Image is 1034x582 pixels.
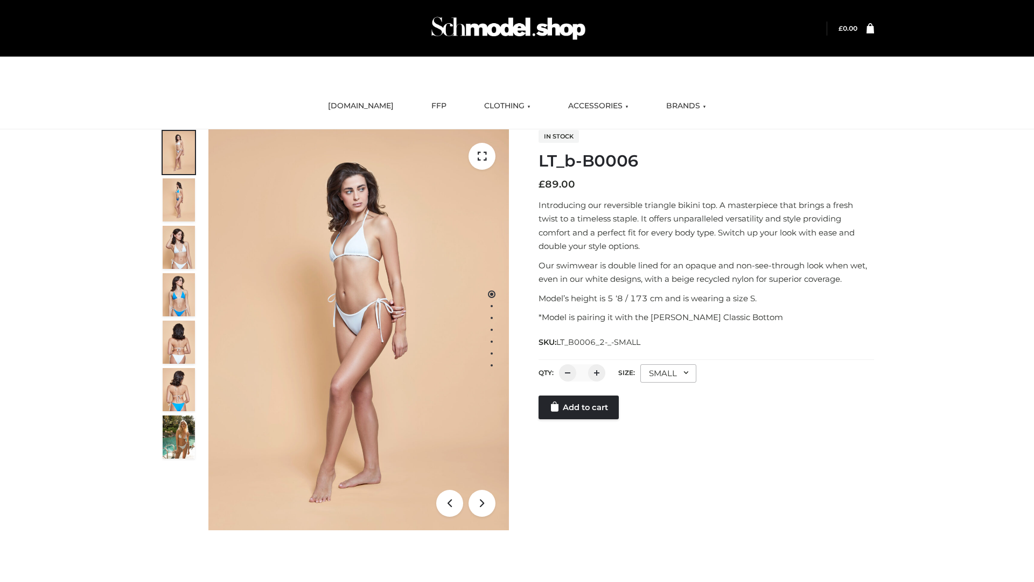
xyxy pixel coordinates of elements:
img: ArielClassicBikiniTop_CloudNine_AzureSky_OW114ECO_1 [208,129,509,530]
img: Schmodel Admin 964 [428,7,589,50]
span: In stock [539,130,579,143]
a: FFP [423,94,455,118]
bdi: 89.00 [539,178,575,190]
label: QTY: [539,369,554,377]
a: BRANDS [658,94,714,118]
img: ArielClassicBikiniTop_CloudNine_AzureSky_OW114ECO_7-scaled.jpg [163,321,195,364]
a: Add to cart [539,396,619,419]
img: ArielClassicBikiniTop_CloudNine_AzureSky_OW114ECO_8-scaled.jpg [163,368,195,411]
img: ArielClassicBikiniTop_CloudNine_AzureSky_OW114ECO_4-scaled.jpg [163,273,195,316]
span: £ [839,24,843,32]
a: CLOTHING [476,94,539,118]
bdi: 0.00 [839,24,857,32]
div: SMALL [640,364,696,383]
p: *Model is pairing it with the [PERSON_NAME] Classic Bottom [539,310,874,324]
a: [DOMAIN_NAME] [320,94,402,118]
p: Introducing our reversible triangle bikini top. A masterpiece that brings a fresh twist to a time... [539,198,874,253]
label: Size: [618,369,635,377]
p: Our swimwear is double lined for an opaque and non-see-through look when wet, even in our white d... [539,259,874,286]
img: Arieltop_CloudNine_AzureSky2.jpg [163,415,195,459]
p: Model’s height is 5 ‘8 / 173 cm and is wearing a size S. [539,292,874,306]
span: SKU: [539,336,641,349]
img: ArielClassicBikiniTop_CloudNine_AzureSky_OW114ECO_3-scaled.jpg [163,226,195,269]
img: ArielClassicBikiniTop_CloudNine_AzureSky_OW114ECO_2-scaled.jpg [163,178,195,221]
a: ACCESSORIES [560,94,637,118]
h1: LT_b-B0006 [539,151,874,171]
span: £ [539,178,545,190]
a: £0.00 [839,24,857,32]
img: ArielClassicBikiniTop_CloudNine_AzureSky_OW114ECO_1-scaled.jpg [163,131,195,174]
span: LT_B0006_2-_-SMALL [556,337,640,347]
